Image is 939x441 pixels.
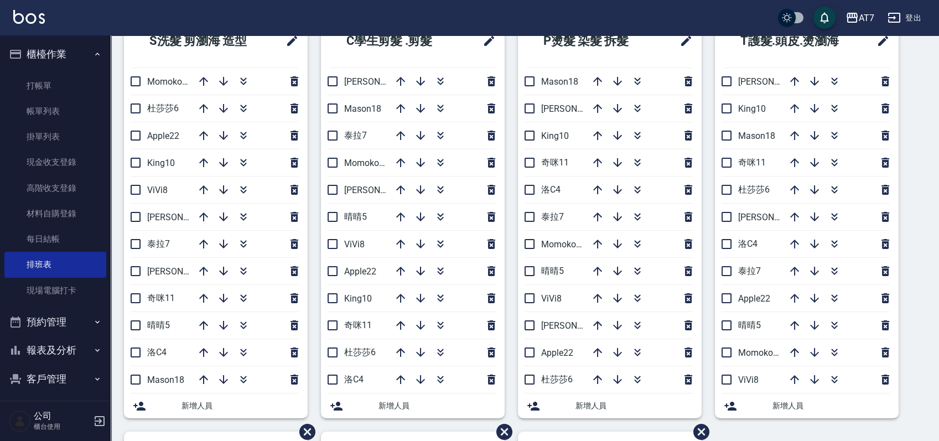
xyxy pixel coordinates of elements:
span: Apple22 [147,131,179,141]
span: [PERSON_NAME]2 [147,266,219,277]
span: Momoko12 [738,347,783,358]
span: 泰拉7 [541,211,564,222]
span: 泰拉7 [344,130,367,141]
span: Momoko12 [344,158,389,168]
span: 洛C4 [738,238,758,249]
button: 客戶管理 [4,365,106,393]
span: 新增人員 [772,400,890,412]
span: 杜莎莎6 [344,347,376,357]
span: 晴晴5 [738,320,761,330]
span: 新增人員 [181,400,299,412]
h5: 公司 [34,411,90,422]
button: 預約管理 [4,308,106,336]
span: Mason18 [738,131,775,141]
span: Mason18 [344,103,381,114]
button: AT7 [841,7,879,29]
h2: S洗髮 剪瀏海 造型 [133,21,271,61]
span: [PERSON_NAME]2 [344,185,416,195]
span: [PERSON_NAME]9 [541,103,613,114]
span: [PERSON_NAME]9 [344,76,416,87]
a: 打帳單 [4,73,106,98]
a: 現場電腦打卡 [4,278,106,303]
span: 晴晴5 [541,266,564,276]
span: [PERSON_NAME]9 [738,212,810,222]
div: 新增人員 [518,393,702,418]
span: King10 [147,158,175,168]
div: 新增人員 [321,393,505,418]
a: 帳單列表 [4,98,106,124]
div: 新增人員 [124,393,308,418]
span: Momoko12 [541,239,586,250]
span: 新增人員 [378,400,496,412]
span: 泰拉7 [147,238,170,249]
h2: P燙髮 染髮 拆髮 [527,21,659,61]
span: ViVi8 [344,239,365,250]
span: Apple22 [738,293,770,304]
button: 報表及分析 [4,336,106,365]
span: Mason18 [541,76,578,87]
span: [PERSON_NAME]9 [147,212,219,222]
span: 晴晴5 [344,211,367,222]
span: 奇咪11 [738,157,766,168]
a: 掛單列表 [4,124,106,149]
span: 杜莎莎6 [541,374,573,385]
button: save [813,7,836,29]
button: 櫃檯作業 [4,40,106,69]
span: 晴晴5 [147,320,170,330]
span: 修改班表的標題 [476,28,496,54]
span: 洛C4 [147,347,167,357]
a: 高階收支登錄 [4,175,106,201]
a: 材料自購登錄 [4,201,106,226]
span: [PERSON_NAME]2 [738,76,810,87]
span: King10 [541,131,569,141]
span: ViVi8 [147,185,168,195]
span: Mason18 [147,375,184,385]
span: ViVi8 [541,293,562,304]
span: ViVi8 [738,375,759,385]
span: King10 [738,103,766,114]
span: 奇咪11 [541,157,569,168]
span: 洛C4 [541,184,561,195]
a: 現金收支登錄 [4,149,106,175]
span: 新增人員 [575,400,693,412]
span: Momoko12 [147,76,192,87]
div: AT7 [859,11,874,25]
p: 櫃台使用 [34,422,90,432]
span: [PERSON_NAME]2 [541,320,613,331]
span: 修改班表的標題 [279,28,299,54]
img: Person [9,410,31,432]
span: 修改班表的標題 [673,28,693,54]
img: Logo [13,10,45,24]
a: 排班表 [4,252,106,277]
span: 洛C4 [344,374,364,385]
span: 杜莎莎6 [738,184,770,195]
h2: T護髮.頭皮.燙瀏海 [724,21,862,61]
button: 員工及薪資 [4,393,106,422]
span: 杜莎莎6 [147,103,179,113]
a: 每日結帳 [4,226,106,252]
button: 登出 [883,8,926,28]
span: 修改班表的標題 [870,28,890,54]
div: 新增人員 [715,393,899,418]
h2: C學生剪髮 .剪髮 [330,21,462,61]
span: Apple22 [541,347,573,358]
span: 奇咪11 [147,293,175,303]
span: 泰拉7 [738,266,761,276]
span: 奇咪11 [344,320,372,330]
span: King10 [344,293,372,304]
span: Apple22 [344,266,376,277]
